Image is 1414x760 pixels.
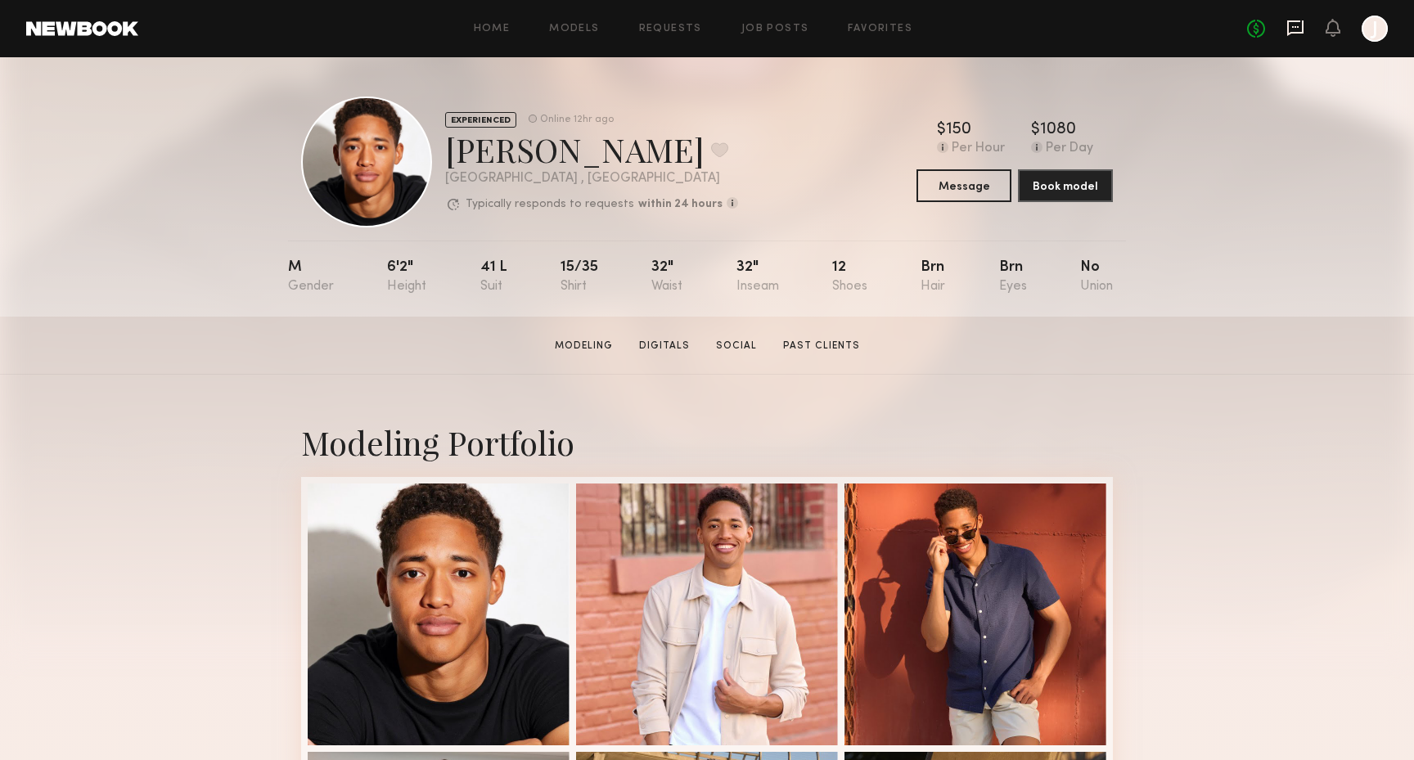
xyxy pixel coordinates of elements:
[1031,122,1040,138] div: $
[549,24,599,34] a: Models
[288,260,334,294] div: M
[548,339,619,353] a: Modeling
[921,260,945,294] div: Brn
[946,122,971,138] div: 150
[540,115,614,125] div: Online 12hr ago
[639,24,702,34] a: Requests
[1362,16,1388,42] a: J
[741,24,809,34] a: Job Posts
[937,122,946,138] div: $
[561,260,598,294] div: 15/35
[952,142,1005,156] div: Per Hour
[638,199,723,210] b: within 24 hours
[1040,122,1076,138] div: 1080
[999,260,1027,294] div: Brn
[445,172,738,186] div: [GEOGRAPHIC_DATA] , [GEOGRAPHIC_DATA]
[301,420,1113,464] div: Modeling Portfolio
[466,199,634,210] p: Typically responds to requests
[651,260,682,294] div: 32"
[1046,142,1093,156] div: Per Day
[1018,169,1113,202] button: Book model
[633,339,696,353] a: Digitals
[387,260,426,294] div: 6'2"
[445,112,516,128] div: EXPERIENCED
[777,339,867,353] a: Past Clients
[736,260,779,294] div: 32"
[848,24,912,34] a: Favorites
[1080,260,1113,294] div: No
[480,260,507,294] div: 41 l
[709,339,763,353] a: Social
[832,260,867,294] div: 12
[474,24,511,34] a: Home
[916,169,1011,202] button: Message
[445,128,738,171] div: [PERSON_NAME]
